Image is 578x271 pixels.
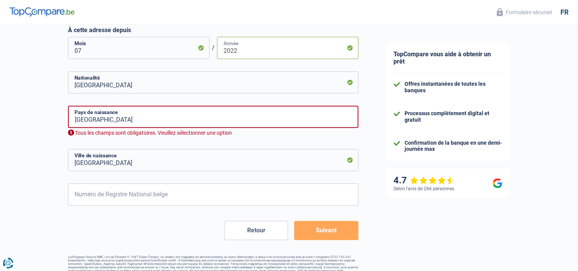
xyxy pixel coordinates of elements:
[294,221,358,240] button: Suivant
[68,183,358,206] input: 12.12.12-123.12
[405,110,502,123] div: Processus complètement digital et gratuit
[224,221,288,240] button: Retour
[209,44,217,51] span: /
[68,106,358,128] input: Belgique
[386,43,510,73] div: TopCompare vous aide à obtenir un prêt
[405,140,502,153] div: Confirmation de la banque en une demi-journée max
[68,129,358,137] div: Tous les champs sont obligatoires. Veuillez sélectionner une option
[560,8,568,16] div: fr
[492,6,557,18] button: Formulaire sécurisé
[10,7,74,16] img: TopCompare Logo
[393,175,455,186] div: 4.7
[68,71,358,93] input: Belgique
[217,37,358,59] input: AAAA
[393,186,454,191] div: Selon l’avis de 266 personnes
[405,81,502,94] div: Offres instantanées de toutes les banques
[68,26,358,34] label: À cette adresse depuis
[68,37,209,59] input: MM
